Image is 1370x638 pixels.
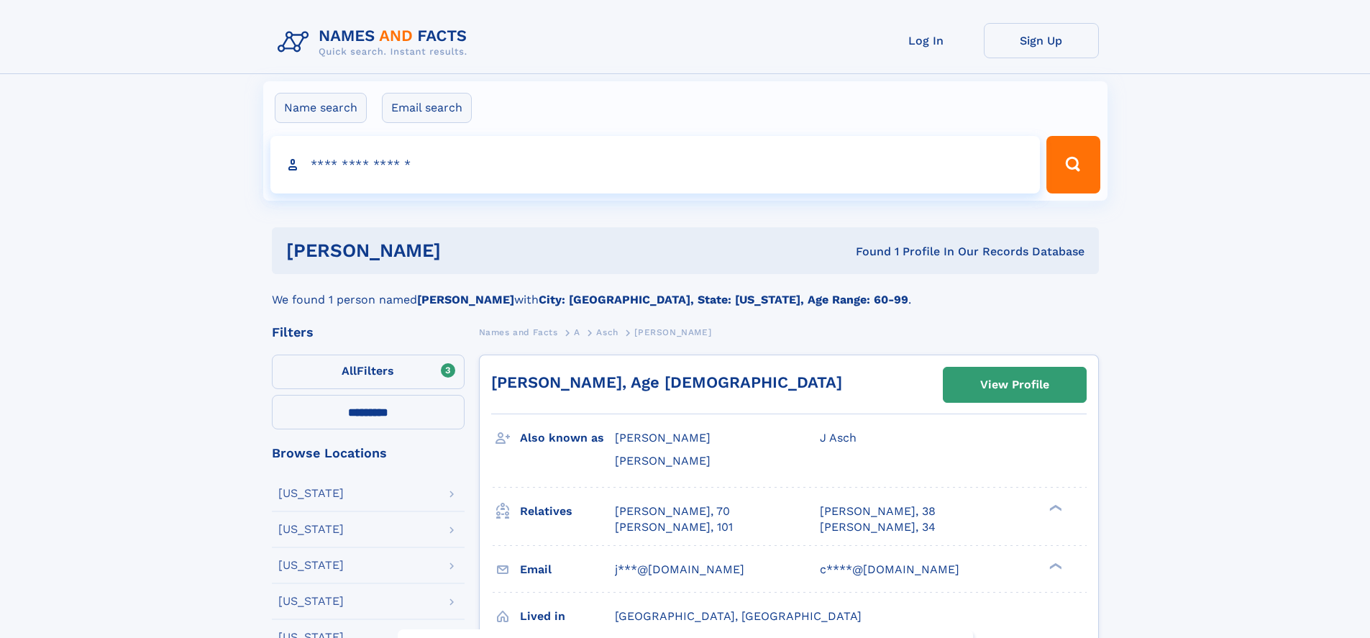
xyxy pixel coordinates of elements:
span: [PERSON_NAME] [634,327,711,337]
label: Email search [382,93,472,123]
span: j***@[DOMAIN_NAME] [615,562,744,576]
a: [PERSON_NAME], 38 [820,503,936,519]
img: Logo Names and Facts [272,23,479,62]
div: Browse Locations [272,447,465,460]
a: Sign Up [984,23,1099,58]
button: Search Button [1046,136,1100,193]
h1: [PERSON_NAME] [286,242,649,260]
a: Log In [869,23,984,58]
div: [US_STATE] [278,596,344,607]
label: Name search [275,93,367,123]
span: [PERSON_NAME] [615,454,711,468]
a: [PERSON_NAME], Age [DEMOGRAPHIC_DATA] [491,373,842,391]
h3: Email [520,557,615,582]
h3: Relatives [520,499,615,524]
span: All [342,364,357,378]
b: City: [GEOGRAPHIC_DATA], State: [US_STATE], Age Range: 60-99 [539,293,908,306]
div: View Profile [980,368,1049,401]
div: ❯ [1046,503,1063,512]
div: [US_STATE] [278,524,344,535]
div: [US_STATE] [278,488,344,499]
div: Found 1 Profile In Our Records Database [648,244,1084,260]
a: Names and Facts [479,323,558,341]
span: J Asch [820,431,857,445]
span: Asch [596,327,618,337]
h3: Also known as [520,426,615,450]
a: A [574,323,580,341]
a: [PERSON_NAME], 70 [615,503,730,519]
a: Asch [596,323,618,341]
div: We found 1 person named with . [272,274,1099,309]
h3: Lived in [520,604,615,629]
a: View Profile [944,368,1086,402]
span: A [574,327,580,337]
input: search input [270,136,1041,193]
span: [GEOGRAPHIC_DATA], [GEOGRAPHIC_DATA] [615,609,862,623]
a: [PERSON_NAME], 101 [615,519,733,535]
label: Filters [272,355,465,389]
div: ❯ [1046,561,1063,570]
div: [US_STATE] [278,560,344,571]
div: Filters [272,326,465,339]
span: [PERSON_NAME] [615,431,711,445]
b: [PERSON_NAME] [417,293,514,306]
a: [PERSON_NAME], 34 [820,519,936,535]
